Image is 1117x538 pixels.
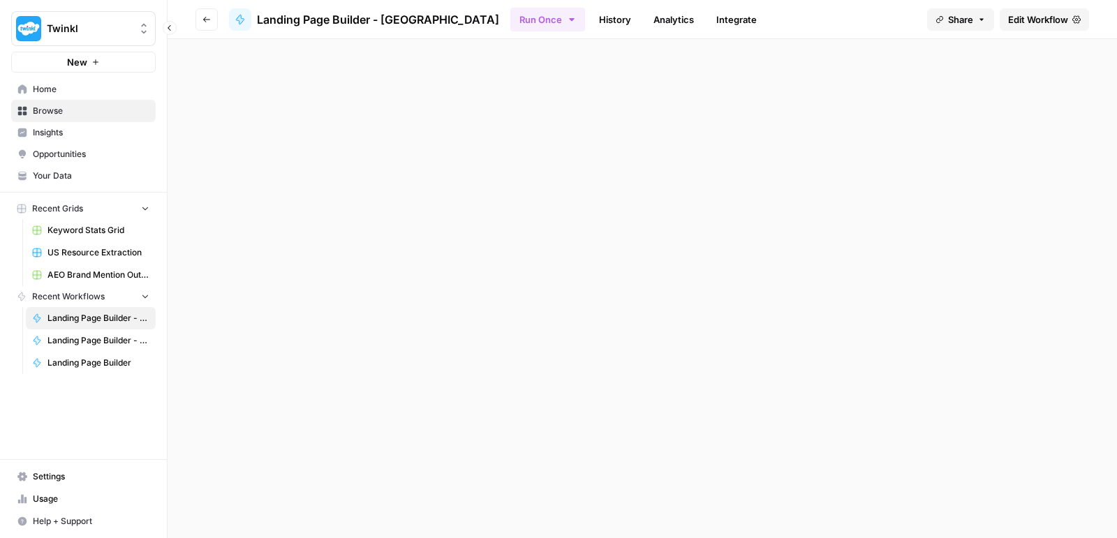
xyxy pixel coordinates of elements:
button: Share [927,8,994,31]
a: Integrate [708,8,765,31]
span: Settings [33,470,149,483]
button: Recent Grids [11,198,156,219]
span: Edit Workflow [1008,13,1068,27]
a: Browse [11,100,156,122]
span: Share [948,13,973,27]
img: Twinkl Logo [16,16,41,41]
span: AEO Brand Mention Outreach [47,269,149,281]
span: Browse [33,105,149,117]
span: Your Data [33,170,149,182]
a: Insights [11,121,156,144]
span: Landing Page Builder - [GEOGRAPHIC_DATA] [257,11,499,28]
a: Usage [11,488,156,510]
span: Landing Page Builder - [GEOGRAPHIC_DATA] [47,312,149,324]
span: Insights [33,126,149,139]
a: Landing Page Builder [26,352,156,374]
span: Usage [33,493,149,505]
a: AEO Brand Mention Outreach [26,264,156,286]
button: Run Once [510,8,585,31]
button: Workspace: Twinkl [11,11,156,46]
span: Home [33,83,149,96]
span: Recent Workflows [32,290,105,303]
a: Analytics [645,8,702,31]
span: Keyword Stats Grid [47,224,149,237]
a: History [591,8,639,31]
span: Help + Support [33,515,149,528]
span: New [67,55,87,69]
a: US Resource Extraction [26,241,156,264]
span: Recent Grids [32,202,83,215]
span: Landing Page Builder [47,357,149,369]
a: Keyword Stats Grid [26,219,156,241]
span: Landing Page Builder - Alt 1 [47,334,149,347]
span: Twinkl [47,22,131,36]
a: Edit Workflow [1000,8,1089,31]
a: Landing Page Builder - Alt 1 [26,329,156,352]
button: Help + Support [11,510,156,532]
a: Landing Page Builder - [GEOGRAPHIC_DATA] [26,307,156,329]
a: Home [11,78,156,100]
span: US Resource Extraction [47,246,149,259]
button: Recent Workflows [11,286,156,307]
a: Your Data [11,165,156,187]
a: Settings [11,465,156,488]
button: New [11,52,156,73]
a: Landing Page Builder - [GEOGRAPHIC_DATA] [229,8,499,31]
span: Opportunities [33,148,149,160]
a: Opportunities [11,143,156,165]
